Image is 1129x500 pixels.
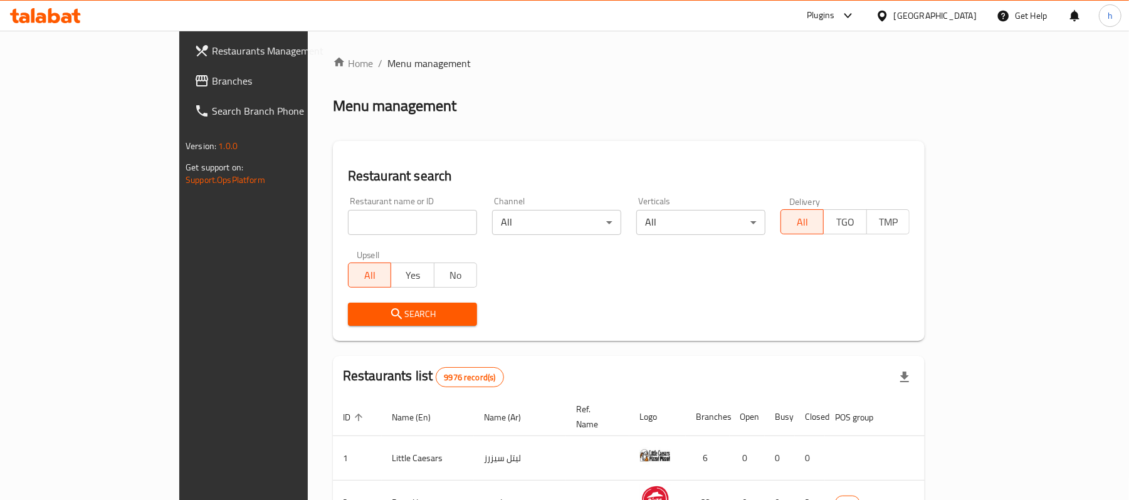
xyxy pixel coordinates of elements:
td: Little Caesars [382,436,474,481]
span: Version: [186,138,216,154]
button: TMP [866,209,910,234]
th: Logo [629,398,686,436]
td: 0 [795,436,825,481]
span: ID [343,410,367,425]
span: Branches [212,73,358,88]
span: Name (En) [392,410,447,425]
button: All [780,209,824,234]
span: Yes [396,266,429,284]
img: Little Caesars [639,440,671,471]
td: ليتل سيزرز [474,436,566,481]
a: Search Branch Phone [184,96,368,126]
button: No [434,263,477,288]
span: h [1108,9,1113,23]
a: Support.OpsPlatform [186,172,265,188]
span: Search [358,306,467,322]
div: All [492,210,621,235]
nav: breadcrumb [333,56,925,71]
span: TGO [829,213,861,231]
div: Total records count [436,367,503,387]
span: Search Branch Phone [212,103,358,118]
li: / [378,56,382,71]
th: Busy [765,398,795,436]
div: Export file [890,362,920,392]
input: Search for restaurant name or ID.. [348,210,477,235]
span: 9976 record(s) [436,372,503,383]
span: All [354,266,386,284]
span: Get support on: [186,159,243,175]
span: 1.0.0 [218,138,238,154]
button: All [348,263,391,288]
span: TMP [872,213,905,231]
button: Yes [391,263,434,288]
span: Menu management [387,56,471,71]
span: Restaurants Management [212,43,358,58]
span: Name (Ar) [484,410,537,425]
div: All [636,210,765,235]
span: Ref. Name [576,402,614,432]
span: All [786,213,819,231]
h2: Restaurants list [343,367,504,387]
a: Restaurants Management [184,36,368,66]
th: Branches [686,398,730,436]
h2: Menu management [333,96,456,116]
span: POS group [835,410,890,425]
td: 0 [765,436,795,481]
label: Upsell [357,250,380,259]
td: 6 [686,436,730,481]
div: [GEOGRAPHIC_DATA] [894,9,977,23]
a: Branches [184,66,368,96]
th: Open [730,398,765,436]
th: Closed [795,398,825,436]
h2: Restaurant search [348,167,910,185]
td: 0 [730,436,765,481]
label: Delivery [789,197,821,206]
span: No [439,266,472,284]
div: Plugins [807,8,834,23]
button: TGO [823,209,866,234]
button: Search [348,303,477,326]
